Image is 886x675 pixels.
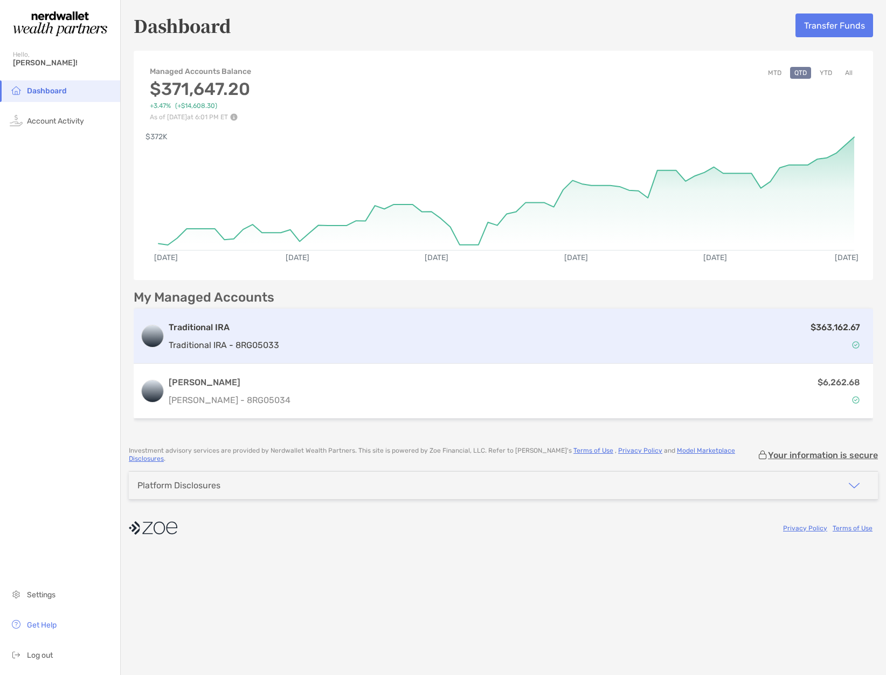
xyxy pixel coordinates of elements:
p: As of [DATE] at 6:01 PM ET [150,113,252,121]
a: Model Marketplace Disclosures [129,447,735,462]
div: Platform Disclosures [137,480,220,490]
button: Transfer Funds [795,13,873,37]
img: company logo [129,516,177,540]
p: Investment advisory services are provided by Nerdwallet Wealth Partners . This site is powered by... [129,447,757,463]
img: icon arrow [848,479,861,492]
img: Zoe Logo [13,4,107,43]
text: [DATE] [703,253,727,262]
a: Terms of Use [573,447,613,454]
span: Dashboard [27,86,67,96]
img: logo account [142,380,163,402]
p: My Managed Accounts [134,291,274,304]
img: household icon [10,84,23,97]
img: Performance Info [230,113,238,121]
span: ( +$14,608.30 ) [175,102,217,110]
span: +3.47% [150,102,171,110]
button: MTD [764,67,786,79]
text: [DATE] [286,253,309,262]
h5: Dashboard [134,13,231,38]
text: [DATE] [425,253,448,262]
p: Traditional IRA - 8RG05033 [169,338,279,352]
button: QTD [790,67,811,79]
a: Privacy Policy [783,524,827,532]
span: Account Activity [27,117,84,126]
h3: $371,647.20 [150,79,252,99]
p: $6,262.68 [818,376,860,389]
text: [DATE] [835,253,859,262]
span: Log out [27,651,53,660]
span: Get Help [27,621,57,630]
text: $372K [146,132,168,141]
img: activity icon [10,114,23,127]
p: Your information is secure [768,450,878,460]
button: YTD [815,67,836,79]
img: Account Status icon [852,396,860,404]
a: Terms of Use [833,524,873,532]
img: Account Status icon [852,341,860,349]
button: All [841,67,857,79]
h3: Traditional IRA [169,321,279,334]
text: [DATE] [564,253,588,262]
h4: Managed Accounts Balance [150,67,252,76]
img: logo account [142,325,163,347]
img: logout icon [10,648,23,661]
a: Privacy Policy [618,447,662,454]
span: [PERSON_NAME]! [13,58,114,67]
h3: [PERSON_NAME] [169,376,290,389]
text: [DATE] [154,253,178,262]
p: $363,162.67 [811,321,860,334]
img: get-help icon [10,618,23,631]
p: [PERSON_NAME] - 8RG05034 [169,393,290,407]
img: settings icon [10,588,23,601]
span: Settings [27,590,56,599]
